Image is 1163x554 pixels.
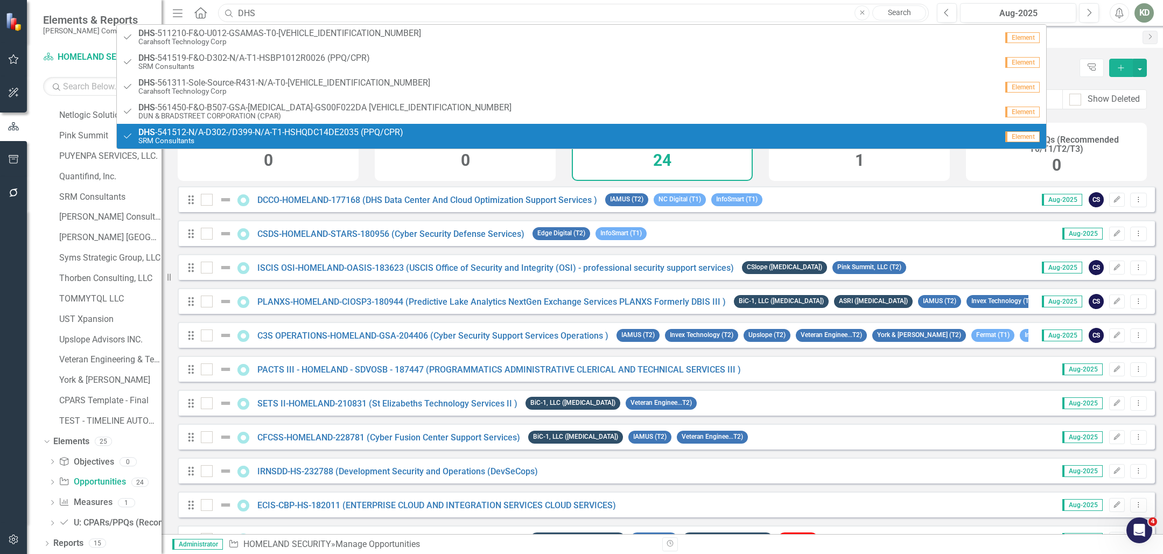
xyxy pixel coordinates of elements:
div: 0 [120,457,137,466]
div: 24 [131,478,149,487]
button: KD [1134,3,1154,23]
h4: Objectives [445,140,486,150]
img: Not Defined [219,329,232,342]
span: Aug-2025 [1062,397,1103,409]
a: CFCSS-HOMELAND-228781 (Cyber Fusion Center Support Services) [257,432,520,443]
span: -561450-F&O-B507-GSA-[MEDICAL_DATA]-GS00F022DA [VEHICLE_IDENTIFICATION_NUMBER] [138,103,512,113]
img: tab_domain_overview_orange.svg [29,62,38,71]
small: Carahsoft Technology Corp [138,38,421,46]
small: SRM Consultants [138,62,370,71]
div: CS [1089,192,1104,207]
a: PLANXS-HOMELAND-CIOSP3-180944 (Predictive Lake Analytics NextGen Exchange Services PLANXS Formerl... [257,297,726,307]
a: HOMELAND SECURITY [243,539,331,549]
span: Aug-2025 [1062,465,1103,477]
span: Upslope (T2) [630,532,677,545]
img: logo_orange.svg [17,17,26,26]
a: Elements [53,436,89,448]
img: Not Defined [219,499,232,511]
span: Upslope (T2) [744,329,790,341]
div: » Manage Opportunities [228,538,654,551]
span: -511210-F&O-U012-GSAMAS-T0-[VEHICLE_IDENTIFICATION_NUMBER] [138,29,421,38]
a: IRNSDD-HS-232788 (Development Security and Operations (DevSeCops) [257,466,538,476]
a: Quantifind, Inc. [59,171,162,183]
span: IAMUS (T2) [628,431,671,443]
span: Veteran Enginee...T2) [626,397,697,409]
img: Not Defined [219,397,232,410]
input: Search ClearPoint... [218,4,929,23]
a: Upslope Advisors INC. [59,334,162,346]
h4: Measures [840,140,879,150]
a: Syms Strategic Group, LLC [59,252,162,264]
span: D&B (Sub) [778,532,818,545]
span: Fermat (T1) [971,329,1014,341]
iframe: Intercom live chat [1126,517,1152,543]
span: 24 [653,151,671,170]
span: Aug-2025 [1042,296,1082,307]
span: 0 [1052,156,1061,174]
img: tab_keywords_by_traffic_grey.svg [107,62,116,71]
span: BiC-1, LLC ([MEDICAL_DATA]) [528,431,623,443]
span: Veteran Enginee...T2) [677,431,748,443]
span: 0 [264,151,273,170]
a: TEST - TIMELINE AUTOMATION [59,415,162,427]
span: Element [1005,107,1040,117]
img: website_grey.svg [17,28,26,37]
a: PUYENPA SERVICES, LLC. [59,150,162,163]
span: Edge Digital (T2) [533,227,590,240]
a: -561311-Sole-Source-R431-N/A-T0-[VEHICLE_IDENTIFICATION_NUMBER]Carahsoft Technology CorpElement [117,74,1046,99]
div: 15 [89,539,106,548]
div: Keywords by Traffic [119,64,181,71]
a: Netlogic Solutions Inc. [59,109,162,122]
span: BiC-1, LLC ([MEDICAL_DATA]) [526,397,620,409]
h4: Opportunities [636,140,689,150]
a: Reports [53,537,83,550]
span: Aug-2025 [1062,499,1103,511]
span: Element [1005,131,1040,142]
small: SRM Consultants [138,137,403,145]
a: -561450-F&O-B507-GSA-[MEDICAL_DATA]-GS00F022DA [VEHICLE_IDENTIFICATION_NUMBER]DUN & BRADSTREET CO... [117,99,1046,124]
a: Veteran Engineering & Technology LLC [59,354,162,366]
h4: U: CPARs/PPQs (Recommended T0/T1/T2/T3) [972,135,1140,154]
span: IAMUS (T2) [616,329,660,341]
a: Pink Summit [59,130,162,142]
span: -561311-Sole-Source-R431-N/A-T0-[VEHICLE_IDENTIFICATION_NUMBER] [138,78,430,88]
img: Not Defined [219,465,232,478]
div: 25 [95,437,112,446]
span: -541512-N/A-D302-/D399-N/A-T1-HSHQDC14DE2035 (PPQ/CPR) [138,128,403,137]
div: Show Deleted [1088,93,1140,106]
img: Not Defined [219,363,232,376]
span: York & [PERSON_NAME] (T2) [872,329,966,341]
span: IAMUS (T2) [918,295,961,307]
span: Element [1005,57,1040,68]
a: TOMMYTQL LLC [59,293,162,305]
span: Aug-2025 [1062,228,1103,240]
span: InfoSmart (T1) [711,193,762,206]
a: PACTS III - HOMELAND - SDVOSB - 187447 (PROGRAMMATICS ADMINISTRATIVE CLERICAL AND TECHNICAL SERVI... [257,364,741,375]
span: Aug-2025 [1042,329,1082,341]
img: Not Defined [219,227,232,240]
a: DCCO-HOMELAND-177168 (DHS Data Center And Cloud Optimization Support Services ) [257,195,597,205]
a: [PERSON_NAME] [GEOGRAPHIC_DATA] [59,232,162,244]
div: Domain Overview [41,64,96,71]
div: v 4.0.25 [30,17,53,26]
div: Domain: [DOMAIN_NAME] [28,28,118,37]
div: 1 [118,498,135,507]
span: Aug-2025 [1042,262,1082,274]
span: Invex Technology (T2) [665,329,738,341]
span: 0 [461,151,470,170]
span: Pink Summit, LLC (T2) [832,261,906,274]
a: SRM Consultants [59,191,162,204]
span: Element [1005,32,1040,43]
div: CS [1089,294,1104,309]
img: Not Defined [219,261,232,274]
span: 1 [855,151,864,170]
span: Veteran Enginee...T2) [796,329,867,341]
button: Aug-2025 [960,3,1076,23]
span: CSlope ([MEDICAL_DATA]) [742,261,827,274]
a: UST Xpansion [59,313,162,326]
span: Element [1005,82,1040,93]
img: Not Defined [219,193,232,206]
img: Not Defined [219,295,232,308]
a: HOMELAND SECURITY [43,51,151,64]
